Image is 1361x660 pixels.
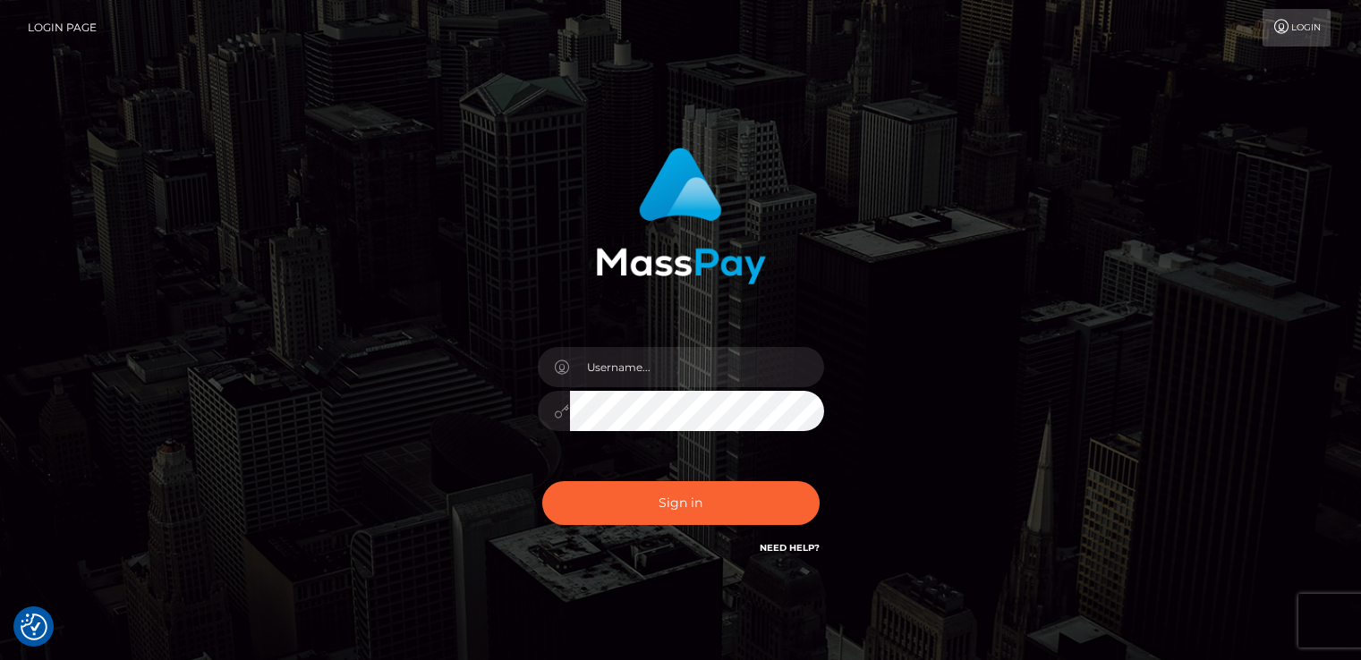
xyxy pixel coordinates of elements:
a: Need Help? [760,542,820,554]
input: Username... [570,347,824,387]
button: Consent Preferences [21,613,47,640]
a: Login [1263,9,1331,47]
img: MassPay Login [596,148,766,284]
button: Sign in [542,481,820,525]
img: Revisit consent button [21,613,47,640]
a: Login Page [28,9,97,47]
